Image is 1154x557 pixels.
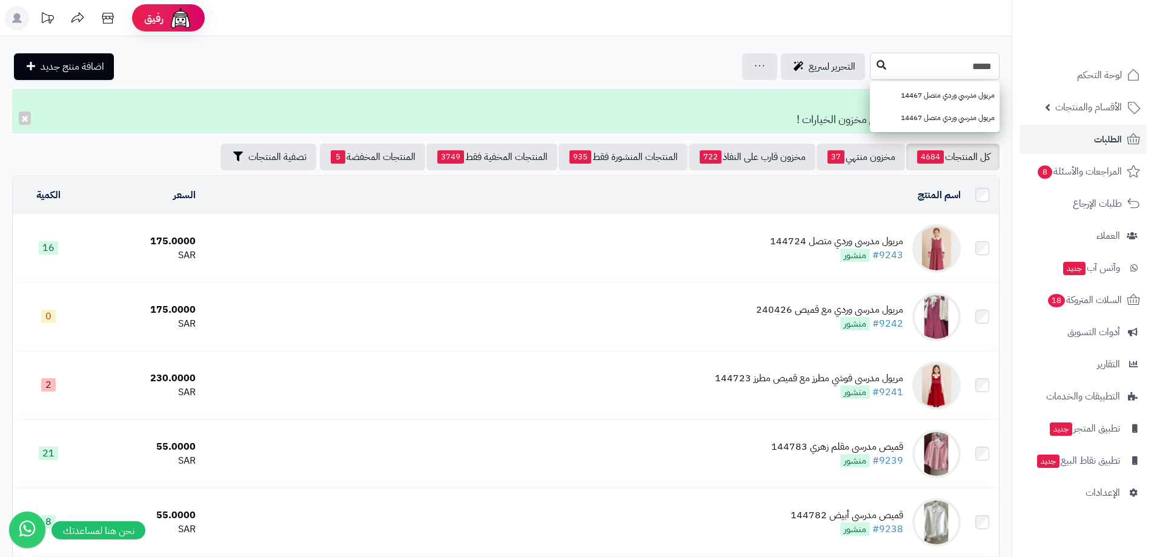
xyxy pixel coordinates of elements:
[1020,414,1147,443] a: تطبيق المتجرجديد
[41,59,104,74] span: اضافة منتج جديد
[912,430,961,478] img: قميص مدرسي مقلم زهري 144783
[41,378,56,392] span: 2
[437,150,464,164] span: 3749
[872,385,903,399] a: #9241
[1072,34,1142,59] img: logo-2.png
[1020,350,1147,379] a: التقارير
[1020,446,1147,475] a: تطبيق نقاط البيعجديد
[912,498,961,547] img: قميص مدرسي أبيض 144782
[320,144,425,170] a: المنتجات المخفضة5
[89,509,196,522] div: 55.0000
[14,53,114,80] a: اضافة منتج جديد
[89,235,196,248] div: 175.0000
[1073,195,1122,212] span: طلبات الإرجاع
[1094,131,1122,148] span: الطلبات
[89,248,196,262] div: SAR
[872,316,903,331] a: #9242
[840,385,870,399] span: منشور
[1055,99,1122,116] span: الأقسام والمنتجات
[173,188,196,202] a: السعر
[89,303,196,317] div: 175.0000
[872,248,903,262] a: #9243
[1020,125,1147,154] a: الطلبات
[89,385,196,399] div: SAR
[1046,388,1120,405] span: التطبيقات والخدمات
[426,144,557,170] a: المنتجات المخفية فقط3749
[12,89,1000,133] div: تم التعديل! تمت تحديث مخزون المنتج مع مخزون الخيارات !
[1020,478,1147,507] a: الإعدادات
[32,6,62,33] a: تحديثات المنصة
[1020,221,1147,250] a: العملاء
[791,509,903,522] div: قميص مدرسي أبيض 144782
[771,440,903,454] div: قميص مدرسي مقلم زهري 144783
[872,453,903,468] a: #9239
[221,144,316,170] button: تصفية المنتجات
[917,150,944,164] span: 4684
[840,317,870,330] span: منشور
[1020,318,1147,347] a: أدوات التسويق
[569,150,591,164] span: 935
[912,361,961,410] img: مريول مدرسي فوشي مطرز مع قميص مطرز 144723
[770,235,903,248] div: مريول مدرسي وردي متصل 144724
[168,6,193,30] img: ai-face.png
[1050,422,1072,436] span: جديد
[89,522,196,536] div: SAR
[1020,285,1147,315] a: السلات المتروكة18
[1036,163,1122,180] span: المراجعات والأسئلة
[41,515,56,529] span: 8
[1077,67,1122,84] span: لوحة التحكم
[89,440,196,454] div: 55.0000
[912,293,961,341] img: مريول مدرسي وردي مع قميص 240426
[1047,292,1122,309] span: السلات المتروكة
[559,144,688,170] a: المنتجات المنشورة فقط935
[715,372,903,385] div: مريول مدرسي فوشي مطرز مع قميص مطرز 144723
[809,59,855,74] span: التحرير لسريع
[19,112,31,125] button: ×
[41,310,56,323] span: 0
[89,454,196,468] div: SAR
[39,241,58,255] span: 16
[1096,227,1120,244] span: العملاء
[39,447,58,460] span: 21
[1020,253,1147,282] a: وآتس آبجديد
[1067,324,1120,341] span: أدوات التسويق
[689,144,815,170] a: مخزون قارب على النفاذ722
[872,522,903,536] a: #9238
[1037,455,1059,468] span: جديد
[1020,382,1147,411] a: التطبيقات والخدمات
[840,248,870,262] span: منشور
[906,144,1000,170] a: كل المنتجات4684
[870,84,1000,107] a: مريول مدرسي وردي متصل 14467
[781,53,865,80] a: التحرير لسريع
[1038,165,1052,179] span: 8
[144,11,164,25] span: رفيق
[36,188,61,202] a: الكمية
[331,150,345,164] span: 5
[1048,294,1065,307] span: 18
[817,144,905,170] a: مخزون منتهي37
[248,150,307,164] span: تصفية المنتجات
[1020,61,1147,90] a: لوحة التحكم
[1020,157,1147,186] a: المراجعات والأسئلة8
[1062,259,1120,276] span: وآتس آب
[89,372,196,385] div: 230.0000
[1049,420,1120,437] span: تطبيق المتجر
[1036,452,1120,469] span: تطبيق نقاط البيع
[1063,262,1086,275] span: جديد
[756,303,903,317] div: مريول مدرسي وردي مع قميص 240426
[840,522,870,536] span: منشور
[1086,484,1120,501] span: الإعدادات
[870,107,1000,129] a: مريول مدرسي وردي متصل 14467
[918,188,961,202] a: اسم المنتج
[89,317,196,331] div: SAR
[912,224,961,273] img: مريول مدرسي وردي متصل 144724
[1097,356,1120,373] span: التقارير
[840,454,870,467] span: منشور
[700,150,721,164] span: 722
[1020,189,1147,218] a: طلبات الإرجاع
[827,150,844,164] span: 37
